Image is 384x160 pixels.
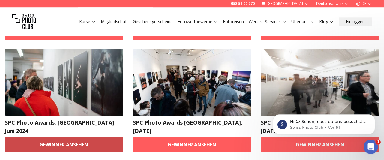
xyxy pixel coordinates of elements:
a: Über uns [291,19,314,25]
button: Weitere Services [246,17,289,26]
h2: SPC Photo Awards [GEOGRAPHIC_DATA]: [DATE] [133,118,251,135]
iframe: Intercom live chat [364,140,378,154]
img: SPC Photo Awards Zürich: August 2024 [261,49,379,116]
a: Blog [319,19,334,25]
button: Blog [317,17,336,26]
img: Swiss photo club [12,10,36,34]
button: Fotowettbewerbe [175,17,220,26]
a: Gewinner ansehen [5,137,123,152]
span: 1 [376,140,381,144]
a: Gewinner ansehen [133,137,251,152]
a: Gewinner ansehen [261,137,379,152]
h2: SPC Photo Awards: [GEOGRAPHIC_DATA] Juni 2024 [5,118,123,135]
button: Fotoreisen [220,17,246,26]
button: Über uns [289,17,317,26]
a: Kurse [79,19,96,25]
a: Weitere Services [249,19,286,25]
button: Einloggen [339,17,372,26]
button: Mitgliedschaft [98,17,130,26]
a: Fotoreisen [223,19,244,25]
a: Mitgliedschaft [101,19,128,25]
button: Geschenkgutscheine [130,17,175,26]
iframe: Intercom notifications Nachricht [264,102,384,144]
a: Geschenkgutscheine [133,19,173,25]
img: SPC Photo Awards Geneva: July 2024 [133,49,251,116]
a: Fotowettbewerbe [178,19,218,25]
a: 058 51 00 270 [231,1,255,6]
img: SPC Photo Awards: WIEN Juni 2024 [5,49,123,116]
button: Kurse [77,17,98,26]
h2: SPC Photo Awards [GEOGRAPHIC_DATA]: [DATE] [261,118,379,135]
